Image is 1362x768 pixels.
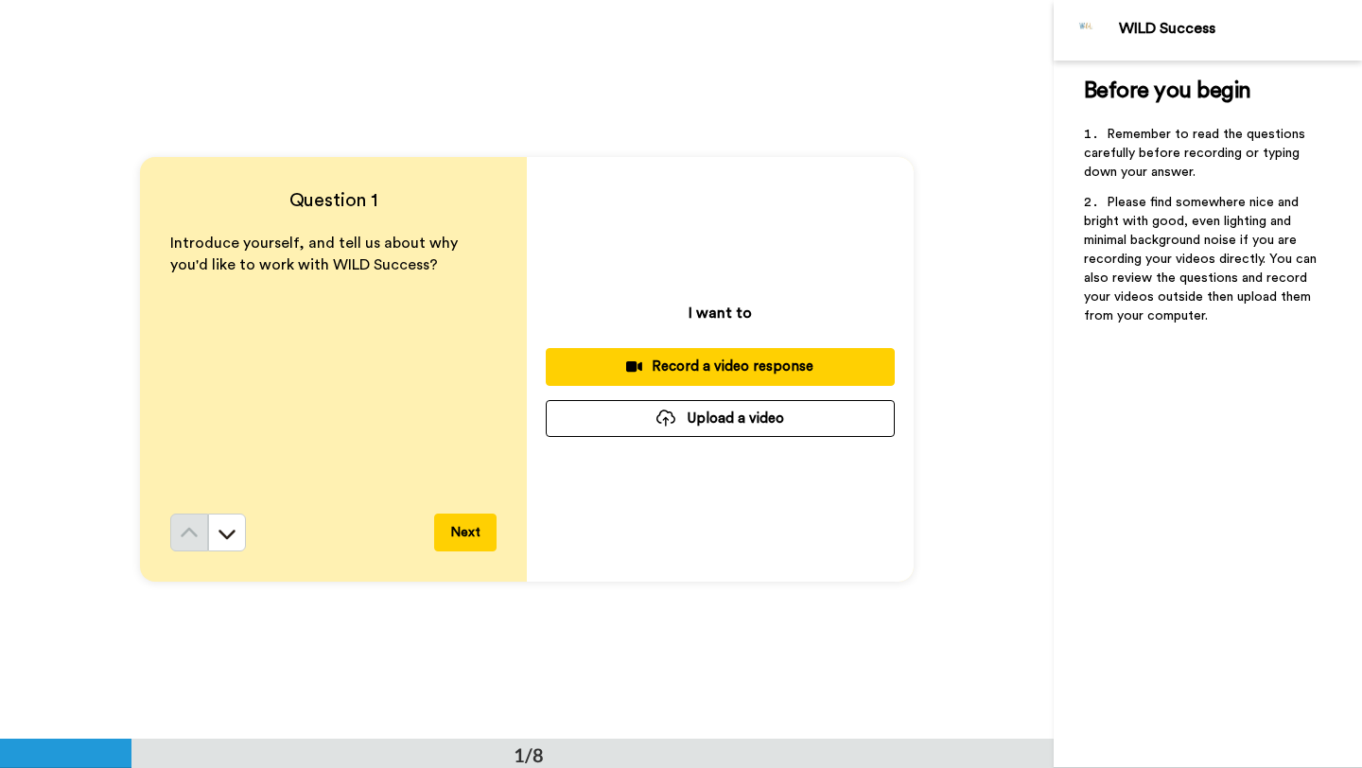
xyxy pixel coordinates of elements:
[1064,8,1109,53] img: Profile Image
[1084,196,1320,323] span: Please find somewhere nice and bright with good, even lighting and minimal background noise if yo...
[546,400,895,437] button: Upload a video
[546,348,895,385] button: Record a video response
[170,236,462,272] span: Introduce yourself, and tell us about why you'd like to work with WILD Success?
[170,187,497,214] h4: Question 1
[1084,128,1309,179] span: Remember to read the questions carefully before recording or typing down your answer.
[483,742,574,768] div: 1/8
[689,302,752,324] p: I want to
[561,357,880,376] div: Record a video response
[434,514,497,551] button: Next
[1119,20,1361,38] div: WILD Success
[1084,79,1251,102] span: Before you begin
